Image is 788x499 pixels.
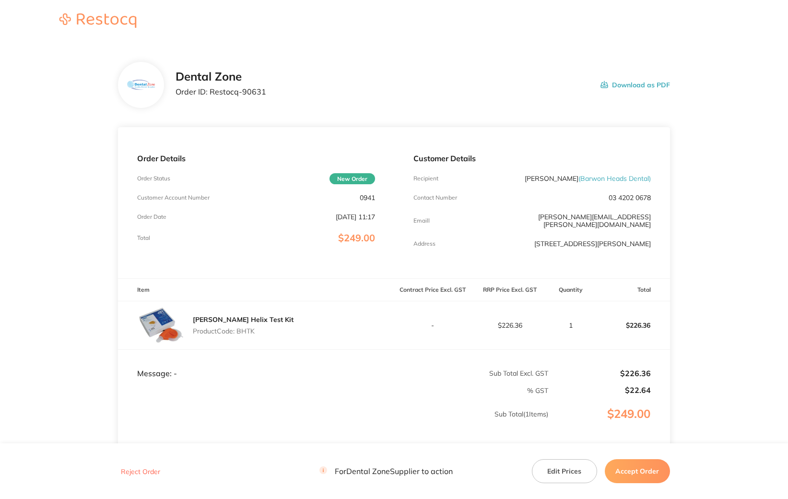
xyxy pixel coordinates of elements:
p: Address [413,240,435,247]
p: % GST [118,387,548,394]
a: [PERSON_NAME] Helix Test Kit [193,315,294,324]
th: Total [593,279,670,301]
button: Edit Prices [532,459,597,483]
span: $249.00 [338,232,375,244]
th: Contract Price Excl. GST [394,279,471,301]
p: $226.36 [472,321,548,329]
h2: Dental Zone [176,70,266,83]
button: Accept Order [605,459,670,483]
p: [DATE] 11:17 [336,213,375,221]
a: [PERSON_NAME][EMAIL_ADDRESS][PERSON_NAME][DOMAIN_NAME] [538,213,651,229]
img: a2liazRzbw [126,70,157,101]
img: dnN0ZHVyMA [137,301,185,349]
p: Customer Details [413,154,651,163]
button: Download as PDF [600,70,670,100]
p: $249.00 [549,407,670,440]
span: ( Barwon Heads Dental ) [578,174,651,183]
th: Item [118,279,394,301]
p: Order Details [137,154,375,163]
p: For Dental Zone Supplier to action [319,467,453,476]
p: Sub Total ( 1 Items) [118,410,548,437]
img: Restocq logo [50,13,146,28]
a: Restocq logo [50,13,146,29]
p: Contact Number [413,194,457,201]
th: RRP Price Excl. GST [471,279,549,301]
p: Sub Total Excl. GST [395,369,548,377]
th: Quantity [549,279,593,301]
p: Recipient [413,175,438,182]
p: $226.36 [549,369,651,378]
p: 0941 [360,194,375,202]
p: [STREET_ADDRESS][PERSON_NAME] [534,240,651,248]
p: Emaill [413,217,430,224]
p: Order ID: Restocq- 90631 [176,87,266,96]
p: - [395,321,471,329]
p: Customer Account Number [137,194,210,201]
p: [PERSON_NAME] [525,175,651,182]
p: $226.36 [593,314,670,337]
p: Order Status [137,175,170,182]
p: 03 4202 0678 [609,194,651,202]
td: Message: - [118,350,394,379]
p: $22.64 [549,386,651,394]
span: New Order [329,173,375,184]
p: Order Date [137,214,166,220]
button: Reject Order [118,467,163,476]
p: Total [137,235,150,241]
p: 1 [549,321,592,329]
p: Product Code: BHTK [193,327,294,335]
